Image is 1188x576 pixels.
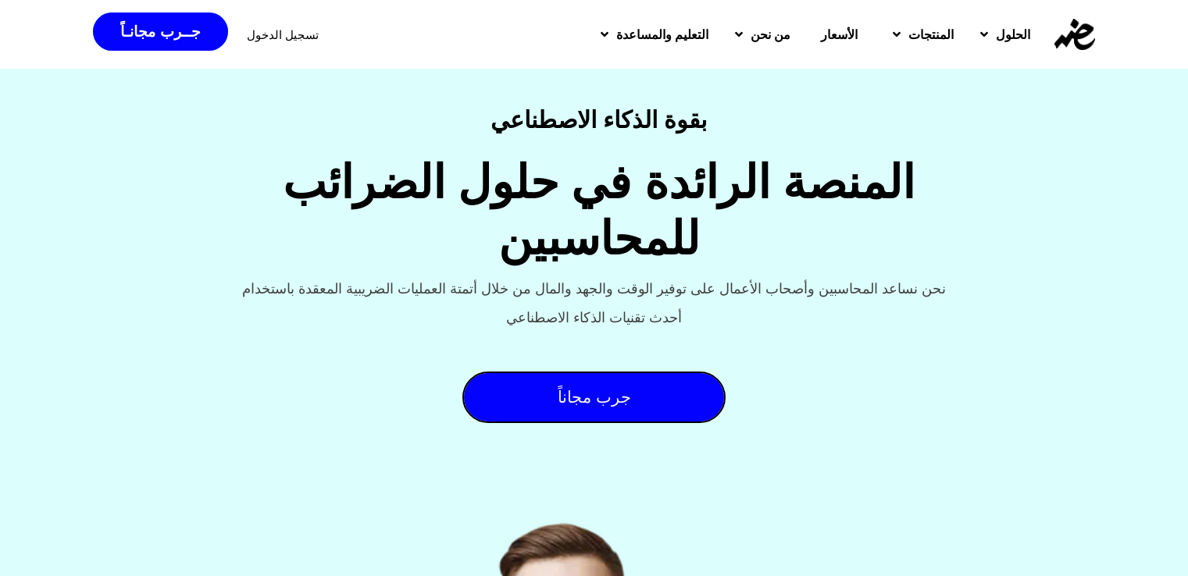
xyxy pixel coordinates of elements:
span: الحلول [996,25,1030,44]
span: جــرب مجانـاً [120,24,200,39]
a: تسجيل الدخول [247,29,319,41]
span: جرب مجاناً [558,383,631,411]
h4: بقوة الذكاء الاصطناعي [491,108,708,131]
h2: المنصة الرائدة في حلول الضرائب للمحاسبين [192,155,1005,267]
span: التعليم والمساعدة [616,25,708,44]
span: من نحن [751,25,790,44]
span: الأسعار [821,25,858,44]
a: التعليم والمساعدة [585,14,719,55]
a: جــرب مجانـاً [93,12,227,51]
a: جرب مجاناً [462,372,726,423]
span: المنتجات [908,25,954,44]
a: المنتجات [877,14,965,55]
a: من نحن [719,14,801,55]
img: eDariba [1054,19,1095,50]
p: نحن نساعد المحاسبين وأصحاب الأعمال على توفير الوقت والجهد والمال من خلال أتمتة العمليات الضريبية ... [239,275,950,332]
a: الحلول [965,14,1041,55]
a: الأسعار [801,14,877,55]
